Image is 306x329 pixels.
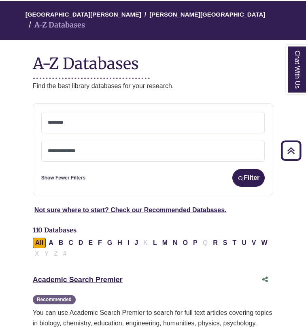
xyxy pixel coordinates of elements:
div: Alpha-list to filter by first letter of database name [33,239,271,257]
button: Filter Results P [191,238,200,248]
textarea: Search [48,120,259,127]
button: Filter Results O [181,238,190,248]
button: Filter Results F [96,238,104,248]
h1: A-Z Databases [33,48,274,73]
button: Filter Results L [151,238,159,248]
button: Filter Results D [76,238,86,248]
button: Filter Results J [132,238,140,248]
a: [GEOGRAPHIC_DATA][PERSON_NAME] [25,10,141,18]
button: Filter Results E [86,238,95,248]
a: Not sure where to start? Check our Recommended Databases. [34,207,227,213]
button: Filter Results V [249,238,259,248]
button: Filter Results G [105,238,115,248]
button: Filter Results U [239,238,249,248]
button: Filter Results N [170,238,180,248]
span: Recommended [33,295,76,304]
a: Back to Top [278,145,304,156]
button: Share this database [257,272,273,287]
a: Academic Search Premier [33,276,123,284]
button: Filter Results I [125,238,132,248]
button: Filter [232,169,265,187]
button: Filter Results T [230,238,239,248]
button: Filter Results S [221,238,230,248]
button: Filter Results A [46,238,56,248]
p: Find the best library databases for your research. [33,81,274,91]
button: Filter Results B [56,238,66,248]
button: Filter Results M [160,238,170,248]
textarea: Search [48,148,259,155]
a: [PERSON_NAME][GEOGRAPHIC_DATA] [149,10,265,18]
button: Filter Results W [259,238,270,248]
span: 110 Databases [33,226,76,234]
button: Filter Results R [210,238,220,248]
button: All [33,238,46,248]
button: Filter Results C [66,238,76,248]
button: Filter Results H [115,238,125,248]
li: A-Z Databases [25,19,85,31]
nav: breadcrumb [33,1,274,40]
a: Show Fewer Filters [41,174,85,182]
